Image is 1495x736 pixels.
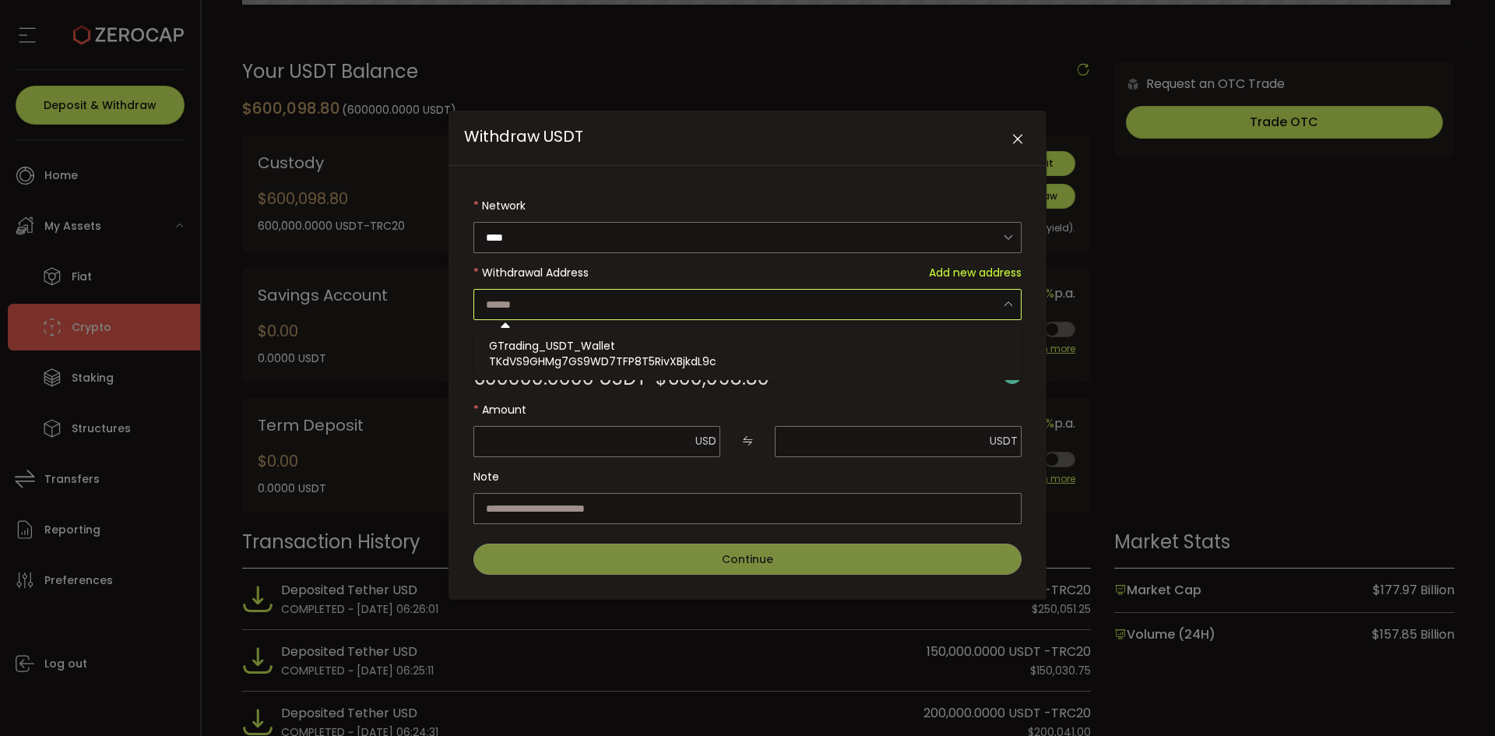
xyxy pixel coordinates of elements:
span: Withdrawal Address [482,265,589,280]
span: Add new address [929,257,1022,288]
span: 600000.0000 USDT [473,369,646,388]
span: Withdraw USDT [464,125,583,147]
span: Continue [722,551,773,567]
span: $600,098.80 [656,369,769,388]
div: ~ [473,369,769,388]
span: USDT [990,433,1018,449]
div: Withdraw USDT [448,111,1046,600]
label: Network [473,190,1022,221]
span: GTrading_USDT_Wallet [489,338,615,354]
span: TKdVS9GHMg7GS9WD7TFP8T5RivXBjkdL9c [489,354,716,369]
label: Amount [473,394,1022,425]
iframe: Chat Widget [1417,661,1495,736]
button: Close [1004,126,1031,153]
span: USD [695,433,716,449]
label: Note [473,461,1022,492]
button: Continue [473,544,1022,575]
